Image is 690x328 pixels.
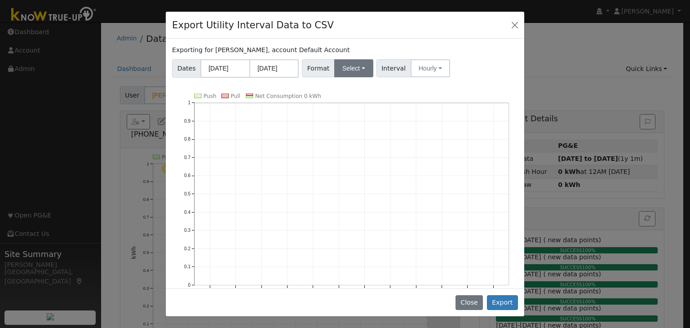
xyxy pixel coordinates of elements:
[184,137,190,142] text: 0.8
[509,18,521,31] button: Close
[376,59,411,77] span: Interval
[487,295,518,310] button: Export
[456,295,483,310] button: Close
[184,155,190,160] text: 0.7
[172,18,334,32] h4: Export Utility Interval Data to CSV
[184,191,190,196] text: 0.5
[184,228,190,233] text: 0.3
[172,59,201,78] span: Dates
[184,119,190,124] text: 0.9
[172,45,349,55] label: Exporting for [PERSON_NAME], account Default Account
[334,59,373,77] button: Select
[188,100,190,105] text: 1
[184,209,190,214] text: 0.4
[411,59,450,77] button: Hourly
[184,173,190,178] text: 0.6
[184,246,190,251] text: 0.2
[231,93,240,99] text: Pull
[188,283,190,288] text: 0
[255,93,321,99] text: Net Consumption 0 kWh
[184,264,190,269] text: 0.1
[302,59,335,77] span: Format
[203,93,217,99] text: Push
